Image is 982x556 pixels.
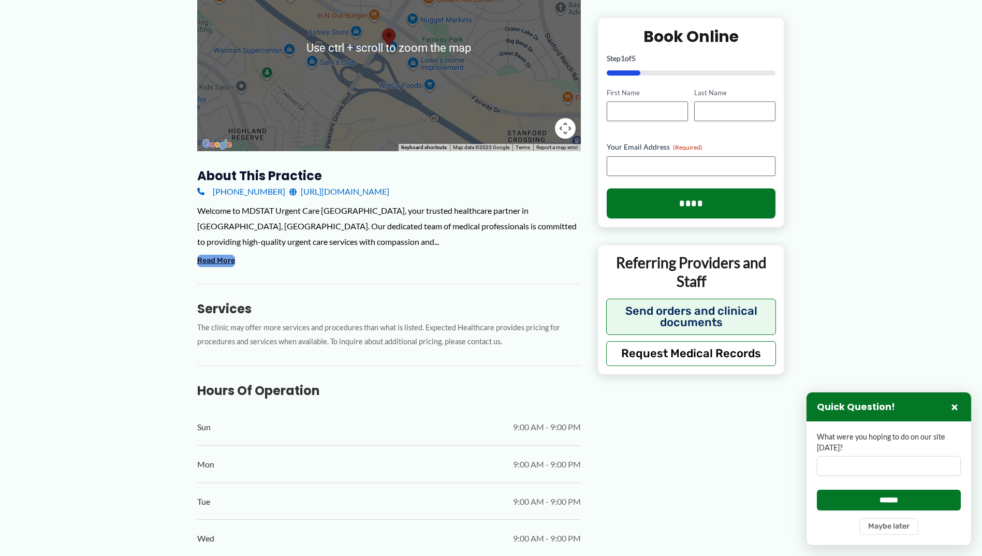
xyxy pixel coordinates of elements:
[197,168,581,184] h3: About this practice
[197,255,235,267] button: Read More
[859,518,918,535] button: Maybe later
[197,203,581,249] div: Welcome to MDSTAT Urgent Care [GEOGRAPHIC_DATA], your trusted healthcare partner in [GEOGRAPHIC_D...
[401,144,447,151] button: Keyboard shortcuts
[606,253,776,291] p: Referring Providers and Staff
[555,118,576,139] button: Map camera controls
[197,301,581,317] h3: Services
[606,341,776,365] button: Request Medical Records
[817,401,895,413] h3: Quick Question!
[200,138,234,151] img: Google
[197,184,285,199] a: [PHONE_NUMBER]
[289,184,389,199] a: [URL][DOMAIN_NAME]
[197,531,214,546] span: Wed
[607,54,776,62] p: Step of
[513,531,581,546] span: 9:00 AM - 9:00 PM
[197,321,581,349] p: The clinic may offer more services and procedures than what is listed. Expected Healthcare provid...
[606,298,776,334] button: Send orders and clinical documents
[673,143,702,151] span: (Required)
[817,432,961,453] label: What were you hoping to do on our site [DATE]?
[197,457,214,472] span: Mon
[197,494,210,509] span: Tue
[197,419,211,435] span: Sun
[607,87,688,97] label: First Name
[607,26,776,46] h2: Book Online
[607,142,776,152] label: Your Email Address
[516,144,530,150] a: Terms (opens in new tab)
[453,144,509,150] span: Map data ©2025 Google
[948,401,961,413] button: Close
[513,457,581,472] span: 9:00 AM - 9:00 PM
[694,87,775,97] label: Last Name
[513,494,581,509] span: 9:00 AM - 9:00 PM
[632,53,636,62] span: 5
[513,419,581,435] span: 9:00 AM - 9:00 PM
[536,144,578,150] a: Report a map error
[621,53,625,62] span: 1
[200,138,234,151] a: Open this area in Google Maps (opens a new window)
[197,383,581,399] h3: Hours of Operation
